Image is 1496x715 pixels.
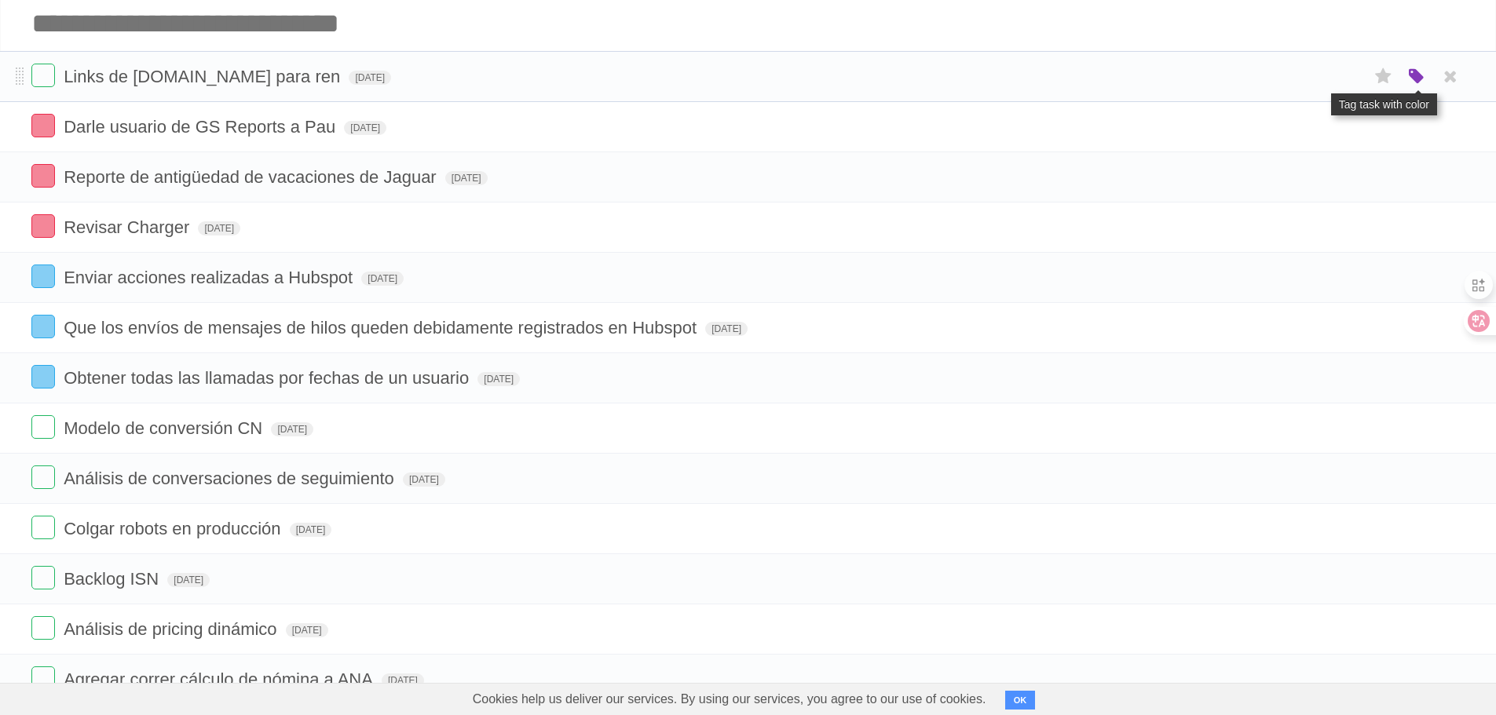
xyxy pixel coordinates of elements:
[403,472,445,487] span: [DATE]
[31,465,55,489] label: Done
[64,117,339,137] span: Darle usuario de GS Reports a Pau
[64,268,357,287] span: Enviar acciones realizadas a Hubspot
[477,372,520,386] span: [DATE]
[64,669,377,689] span: Agregar correr cálculo de nómina a ANA
[31,516,55,539] label: Done
[31,365,55,389] label: Done
[31,566,55,589] label: Done
[271,422,313,436] span: [DATE]
[64,167,441,187] span: Reporte de antigüedad de vacaciones de Jaguar
[31,616,55,640] label: Done
[344,121,386,135] span: [DATE]
[64,569,163,589] span: Backlog ISN
[64,619,280,639] span: Análisis de pricing dinámico
[1005,691,1036,710] button: OK
[445,171,488,185] span: [DATE]
[31,214,55,238] label: Done
[705,322,748,336] span: [DATE]
[31,264,55,288] label: Done
[64,368,473,388] span: Obtener todas las llamadas por fechas de un usuario
[31,164,55,188] label: Done
[64,217,193,237] span: Revisar Charger
[64,469,398,488] span: Análisis de conversaciones de seguimiento
[64,67,344,86] span: Links de [DOMAIN_NAME] para ren
[31,666,55,690] label: Done
[361,272,404,286] span: [DATE]
[290,523,332,537] span: [DATE]
[64,519,284,538] span: Colgar robots en producción
[64,418,266,438] span: Modelo de conversión CN
[382,673,424,688] span: [DATE]
[286,623,328,637] span: [DATE]
[31,315,55,338] label: Done
[198,221,240,235] span: [DATE]
[349,71,391,85] span: [DATE]
[31,415,55,439] label: Done
[167,573,210,587] span: [DATE]
[1369,64,1399,89] label: Star task
[64,318,700,337] span: Que los envíos de mensajes de hilos queden debidamente registrados en Hubspot
[31,64,55,87] label: Done
[457,684,1002,715] span: Cookies help us deliver our services. By using our services, you agree to our use of cookies.
[31,114,55,137] label: Done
